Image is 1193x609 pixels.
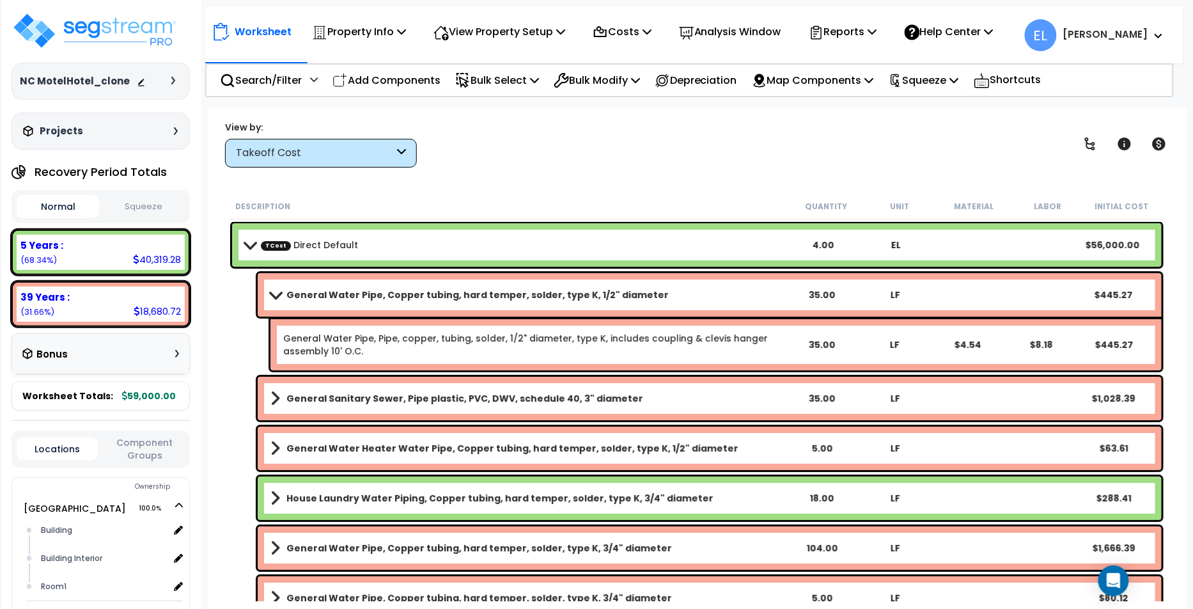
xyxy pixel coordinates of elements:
[787,338,856,351] div: 35.00
[270,390,784,407] a: Assembly Title
[261,239,358,251] a: Custom Item
[236,146,394,161] div: Takeoff Cost
[860,542,930,555] div: LF
[12,12,178,50] img: logo_pro_r.png
[133,253,181,266] div: 40,319.28
[1080,338,1149,351] div: $445.27
[325,65,448,95] div: Add Components
[20,75,130,88] h3: NC MotelHotel_clone
[905,23,994,40] p: Help Center
[787,592,857,605] div: 5.00
[679,23,781,40] p: Analysis Window
[270,439,784,457] a: Assembly Title
[332,72,441,89] p: Add Components
[859,239,932,251] div: EL
[433,23,565,40] p: View Property Setup
[38,523,169,538] div: Building
[1079,289,1149,301] div: $445.27
[891,202,910,212] small: Unit
[122,390,176,402] b: 59,000.00
[1079,492,1149,505] div: $288.41
[35,166,167,178] h4: Recovery Period Totals
[1098,565,1129,596] div: Open Intercom Messenger
[860,392,930,405] div: LF
[1079,392,1149,405] div: $1,028.39
[1077,239,1149,251] div: $56,000.00
[36,349,68,360] h3: Bonus
[20,290,70,304] b: 39 Years :
[102,196,185,218] button: Squeeze
[860,592,930,605] div: LF
[38,479,189,494] div: Ownership
[38,579,169,594] div: Room1
[954,202,994,212] small: Material
[787,442,857,455] div: 5.00
[286,592,672,605] b: General Water Pipe, Copper tubing, hard temper, solder, type K, 3/4" diameter
[17,438,98,461] button: Locations
[554,72,640,89] p: Bulk Modify
[1079,592,1149,605] div: $80.12
[861,338,930,351] div: LF
[1079,442,1149,455] div: $63.61
[593,23,651,40] p: Costs
[17,195,99,218] button: Normal
[24,502,126,515] a: [GEOGRAPHIC_DATA] 100.0%
[20,239,63,252] b: 5 Years :
[235,202,290,212] small: Description
[889,72,959,89] p: Squeeze
[104,436,185,463] button: Component Groups
[286,289,669,301] b: General Water Pipe, Copper tubing, hard temper, solder, type K, 1/2" diameter
[860,492,930,505] div: LF
[286,542,672,555] b: General Water Pipe, Copper tubing, hard temper, solder, type K, 3/4" diameter
[40,125,83,138] h3: Projects
[286,392,643,405] b: General Sanitary Sewer, Pipe plastic, PVC, DWV, schedule 40, 3" diameter
[270,286,784,304] a: Assembly Title
[1034,202,1061,212] small: Labor
[860,442,930,455] div: LF
[805,202,847,212] small: Quantity
[1063,28,1148,41] b: [PERSON_NAME]
[270,489,784,507] a: Assembly Title
[312,23,406,40] p: Property Info
[752,72,874,89] p: Map Components
[455,72,539,89] p: Bulk Select
[286,442,738,455] b: General Water Heater Water Pipe, Copper tubing, hard temper, solder, type K, 1/2" diameter
[20,255,57,265] small: (68.34%)
[1079,542,1149,555] div: $1,666.39
[933,338,1002,351] div: $4.54
[1006,338,1075,351] div: $8.18
[134,304,181,318] div: 18,680.72
[22,390,113,402] span: Worksheet Totals:
[787,492,857,505] div: 18.00
[648,65,744,95] div: Depreciation
[787,239,859,251] div: 4.00
[1095,202,1148,212] small: Initial Cost
[261,241,291,250] span: TCost
[270,589,784,607] a: Assembly Title
[1025,19,1057,51] span: EL
[974,71,1041,90] p: Shortcuts
[787,542,857,555] div: 104.00
[787,392,857,405] div: 35.00
[655,72,737,89] p: Depreciation
[809,23,877,40] p: Reports
[225,121,417,134] div: View by:
[286,492,713,505] b: House Laundry Water Piping, Copper tubing, hard temper, solder, type K, 3/4" diameter
[20,306,54,317] small: (31.66%)
[860,289,930,301] div: LF
[235,23,292,40] p: Worksheet
[967,65,1049,96] div: Shortcuts
[220,72,302,89] p: Search/Filter
[270,539,784,557] a: Assembly Title
[139,501,173,516] span: 100.0%
[38,551,169,566] div: Building Interior
[283,332,783,358] a: Assembly Item
[787,289,857,301] div: 35.00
